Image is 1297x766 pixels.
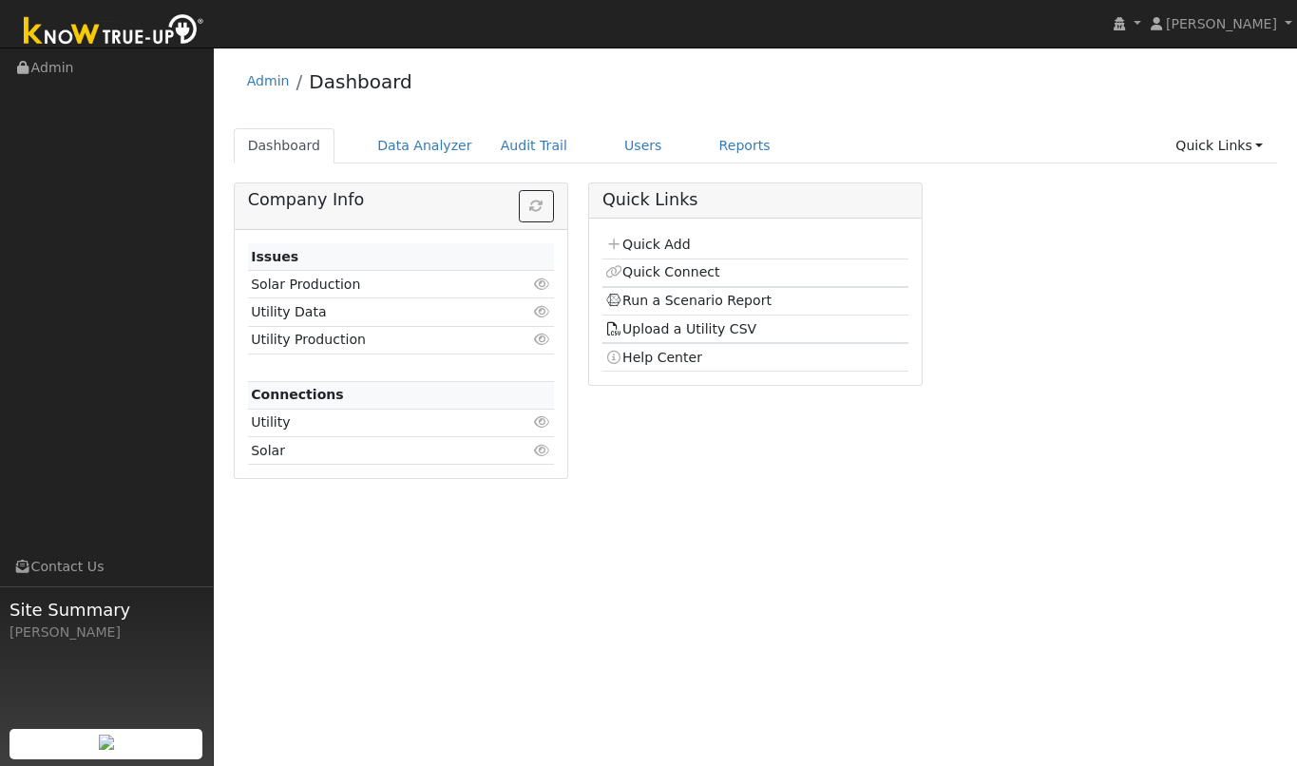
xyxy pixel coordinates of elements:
i: Click to view [534,305,551,318]
td: Utility [248,409,505,436]
i: Click to view [534,415,551,429]
a: Quick Links [1161,128,1277,163]
h5: Quick Links [602,190,908,210]
a: Audit Trail [486,128,582,163]
td: Solar [248,437,505,465]
strong: Issues [251,249,298,264]
strong: Connections [251,387,344,402]
td: Utility Production [248,326,505,354]
td: Solar Production [248,271,505,298]
a: Dashboard [309,70,412,93]
h5: Company Info [248,190,554,210]
a: Data Analyzer [363,128,486,163]
a: Dashboard [234,128,335,163]
span: Site Summary [10,597,203,622]
a: Admin [247,73,290,88]
img: Know True-Up [14,10,214,53]
a: Reports [705,128,785,163]
i: Click to view [534,333,551,346]
a: Quick Connect [605,264,719,279]
a: Upload a Utility CSV [605,321,756,336]
td: Utility Data [248,298,505,326]
i: Click to view [534,444,551,457]
span: [PERSON_NAME] [1166,16,1277,31]
a: Users [610,128,677,163]
a: Help Center [605,350,702,365]
div: [PERSON_NAME] [10,622,203,642]
a: Run a Scenario Report [605,293,772,308]
i: Click to view [534,278,551,291]
a: Quick Add [605,237,690,252]
img: retrieve [99,735,114,750]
